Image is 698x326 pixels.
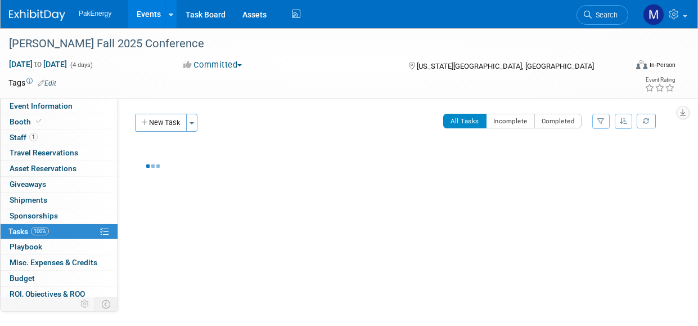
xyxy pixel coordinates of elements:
button: All Tasks [443,114,487,128]
td: Tags [8,77,56,88]
a: Shipments [1,193,118,208]
span: ROI, Objectives & ROO [10,289,85,298]
span: [DATE] [DATE] [8,59,67,69]
img: Format-Inperson.png [636,60,647,69]
span: Shipments [10,195,47,204]
a: Staff1 [1,130,118,145]
i: Booth reservation complete [36,118,42,124]
span: Tasks [8,227,49,236]
span: Asset Reservations [10,164,76,173]
a: Giveaways [1,177,118,192]
button: Completed [534,114,582,128]
a: Travel Reservations [1,145,118,160]
span: 100% [31,227,49,235]
img: ExhibitDay [9,10,65,21]
span: Playbook [10,242,42,251]
img: loading... [146,164,160,168]
button: Incomplete [486,114,535,128]
a: Misc. Expenses & Credits [1,255,118,270]
span: to [33,60,43,69]
a: Sponsorships [1,208,118,224]
div: In-Person [649,61,676,69]
span: [US_STATE][GEOGRAPHIC_DATA], [GEOGRAPHIC_DATA] [417,62,594,70]
a: Budget [1,271,118,286]
span: Booth [10,117,44,126]
span: Giveaways [10,180,46,189]
a: Edit [38,79,56,87]
button: New Task [135,114,187,132]
div: Event Format [578,59,676,75]
a: Playbook [1,239,118,254]
span: Search [592,11,618,19]
button: Committed [179,59,246,71]
img: Michael Hagenbrock [643,4,664,25]
div: [PERSON_NAME] Fall 2025 Conference [5,34,619,54]
td: Toggle Event Tabs [95,297,118,311]
a: Event Information [1,99,118,114]
td: Personalize Event Tab Strip [75,297,95,311]
span: 1 [29,133,38,141]
span: Staff [10,133,38,142]
a: Asset Reservations [1,161,118,176]
span: Budget [10,274,35,283]
a: Search [577,5,628,25]
a: Tasks100% [1,224,118,239]
div: Event Rating [645,77,675,83]
span: Travel Reservations [10,148,78,157]
a: Booth [1,114,118,129]
span: Event Information [10,101,73,110]
span: Sponsorships [10,211,58,220]
span: Misc. Expenses & Credits [10,258,97,267]
a: ROI, Objectives & ROO [1,287,118,302]
span: (4 days) [69,61,93,69]
a: Refresh [637,114,656,128]
span: PakEnergy [79,10,111,17]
